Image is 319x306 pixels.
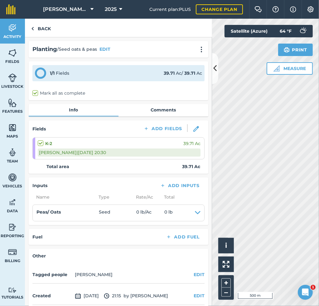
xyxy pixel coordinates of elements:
a: Info [29,104,118,116]
button: Satellite (Azure) [225,25,284,37]
button: Add Fields [138,124,187,133]
img: svg+xml;base64,PD94bWwgdmVyc2lvbj0iMS4wIiBlbmNvZGluZz0idXRmLTgiPz4KPCEtLSBHZW5lcmF0b3I6IEFkb2JlIE... [297,25,309,37]
div: Fields [50,70,69,77]
img: svg+xml;base64,PD94bWwgdmVyc2lvbj0iMS4wIiBlbmNvZGluZz0idXRmLTgiPz4KPCEtLSBHZW5lcmF0b3I6IEFkb2JlIE... [8,23,17,33]
button: Add Fuel [161,233,205,241]
img: svg+xml;base64,PHN2ZyB4bWxucz0iaHR0cDovL3d3dy53My5vcmcvMjAwMC9zdmciIHdpZHRoPSI1NiIgaGVpZ2h0PSI2MC... [8,98,17,107]
img: svg+xml;base64,PHN2ZyB4bWxucz0iaHR0cDovL3d3dy53My5vcmcvMjAwMC9zdmciIHdpZHRoPSI1NiIgaGVpZ2h0PSI2MC... [8,123,17,132]
img: A question mark icon [272,6,279,12]
span: 1 [311,285,316,290]
h4: Peas/ Oats [36,209,99,215]
img: svg+xml;base64,PD94bWwgdmVyc2lvbj0iMS4wIiBlbmNvZGluZz0idXRmLTgiPz4KPCEtLSBHZW5lcmF0b3I6IEFkb2JlIE... [8,247,17,257]
img: svg+xml;base64,PHN2ZyB4bWxucz0iaHR0cDovL3d3dy53My5vcmcvMjAwMC9zdmciIHdpZHRoPSI1NiIgaGVpZ2h0PSI2MC... [8,48,17,58]
iframe: Intercom live chat [298,285,313,300]
button: Measure [267,62,313,75]
img: A cog icon [307,6,314,12]
span: 39.71 Ac [183,140,201,147]
img: svg+xml;base64,PD94bWwgdmVyc2lvbj0iMS4wIiBlbmNvZGluZz0idXRmLTgiPz4KPCEtLSBHZW5lcmF0b3I6IEFkb2JlIE... [8,173,17,182]
img: svg+xml;base64,PD94bWwgdmVyc2lvbj0iMS4wIiBlbmNvZGluZz0idXRmLTgiPz4KPCEtLSBHZW5lcmF0b3I6IEFkb2JlIE... [8,287,17,293]
strong: 39.71 Ac [182,163,200,170]
img: svg+xml;base64,PD94bWwgdmVyc2lvbj0iMS4wIiBlbmNvZGluZz0idXRmLTgiPz4KPCEtLSBHZW5lcmF0b3I6IEFkb2JlIE... [8,148,17,157]
li: [PERSON_NAME] [75,271,113,278]
span: Total [160,194,175,200]
a: Back [25,19,57,37]
img: svg+xml;base64,PHN2ZyB4bWxucz0iaHR0cDovL3d3dy53My5vcmcvMjAwMC9zdmciIHdpZHRoPSI5IiBoZWlnaHQ9IjI0Ii... [31,25,34,32]
img: svg+xml;base64,PHN2ZyB4bWxucz0iaHR0cDovL3d3dy53My5vcmcvMjAwMC9zdmciIHdpZHRoPSIxOSIgaGVpZ2h0PSIyNC... [284,46,290,54]
img: svg+xml;base64,PD94bWwgdmVyc2lvbj0iMS4wIiBlbmNvZGluZz0idXRmLTgiPz4KPCEtLSBHZW5lcmF0b3I6IEFkb2JlIE... [8,73,17,82]
span: 64 ° F [280,25,292,37]
button: – [221,288,231,297]
a: Change plan [196,4,243,14]
span: / Seed oats & peas [57,46,97,53]
strong: 39.71 [164,70,175,76]
strong: Total area [46,163,69,170]
span: Seed [99,209,136,217]
button: EDIT [99,46,110,53]
span: 2025 [105,6,117,13]
button: EDIT [194,271,205,278]
img: fieldmargin Logo [6,4,16,14]
img: svg+xml;base64,PD94bWwgdmVyc2lvbj0iMS4wIiBlbmNvZGluZz0idXRmLTgiPz4KPCEtLSBHZW5lcmF0b3I6IEFkb2JlIE... [8,198,17,207]
img: Two speech bubbles overlapping with the left bubble in the forefront [254,6,262,12]
h4: Inputs [32,182,47,189]
span: 0 lb [164,209,173,217]
h2: Planting [32,45,57,54]
span: [DATE] [75,292,99,300]
div: Ac / Ac [164,70,202,77]
summary: Peas/ OatsSeed0 lb/Ac0 lb [36,209,201,217]
span: Rate/ Ac [132,194,160,200]
h4: Created [32,292,72,299]
img: svg+xml;base64,PD94bWwgdmVyc2lvbj0iMS4wIiBlbmNvZGluZz0idXRmLTgiPz4KPCEtLSBHZW5lcmF0b3I6IEFkb2JlIE... [104,292,109,300]
label: Mark all as complete [32,90,85,97]
button: + [221,278,231,288]
h4: Fields [32,125,46,132]
img: svg+xml;base64,PHN2ZyB4bWxucz0iaHR0cDovL3d3dy53My5vcmcvMjAwMC9zdmciIHdpZHRoPSIyMCIgaGVpZ2h0PSIyNC... [198,46,205,53]
img: svg+xml;base64,PHN2ZyB3aWR0aD0iMTgiIGhlaWdodD0iMTgiIHZpZXdCb3g9IjAgMCAxOCAxOCIgZmlsbD0ibm9uZSIgeG... [193,126,199,132]
button: i [218,238,234,253]
button: Add Inputs [155,181,205,190]
img: svg+xml;base64,PD94bWwgdmVyc2lvbj0iMS4wIiBlbmNvZGluZz0idXRmLTgiPz4KPCEtLSBHZW5lcmF0b3I6IEFkb2JlIE... [8,223,17,232]
strong: 1 / 1 [50,70,55,76]
span: [PERSON_NAME] Farm [43,6,88,13]
button: 64 °F [273,25,313,37]
img: svg+xml;base64,PD94bWwgdmVyc2lvbj0iMS4wIiBlbmNvZGluZz0idXRmLTgiPz4KPCEtLSBHZW5lcmF0b3I6IEFkb2JlIE... [75,292,81,300]
img: Ruler icon [273,65,280,72]
a: Comments [118,104,208,116]
img: Four arrows, one pointing top left, one top right, one bottom right and the last bottom left [223,261,230,268]
span: 21:15 [104,292,121,300]
span: i [225,242,227,249]
strong: 39.71 [184,70,195,76]
button: EDIT [194,292,205,299]
img: svg+xml;base64,PHN2ZyB4bWxucz0iaHR0cDovL3d3dy53My5vcmcvMjAwMC9zdmciIHdpZHRoPSIxNyIgaGVpZ2h0PSIxNy... [290,6,296,13]
div: by [PERSON_NAME] [32,287,205,305]
button: Print [278,44,313,56]
h4: Fuel [32,233,42,240]
strong: K-2 [45,140,52,147]
div: [PERSON_NAME] | [DATE] 20:30 [38,148,201,157]
span: Current plan : PLUS [149,6,191,13]
span: 0 lb / Ac [136,209,164,217]
h4: Other [32,252,205,259]
span: Name [32,194,95,200]
span: Type [95,194,132,200]
h4: Tagged people [32,271,72,278]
